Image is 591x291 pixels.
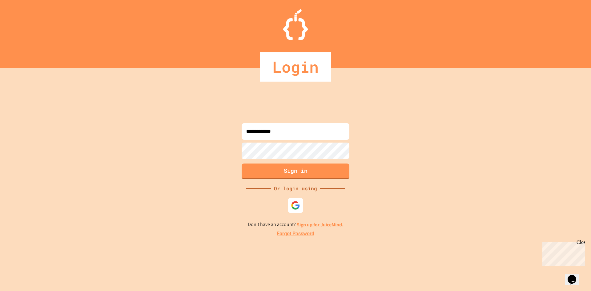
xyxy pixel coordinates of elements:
a: Forgot Password [277,230,314,237]
button: Sign in [242,164,349,179]
div: Chat with us now!Close [2,2,42,39]
a: Sign up for JuiceMind. [297,221,344,228]
div: Or login using [271,185,320,192]
img: google-icon.svg [291,201,300,210]
iframe: chat widget [565,266,585,285]
div: Login [260,52,331,82]
iframe: chat widget [540,240,585,266]
img: Logo.svg [283,9,308,40]
p: Don't have an account? [248,221,344,228]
